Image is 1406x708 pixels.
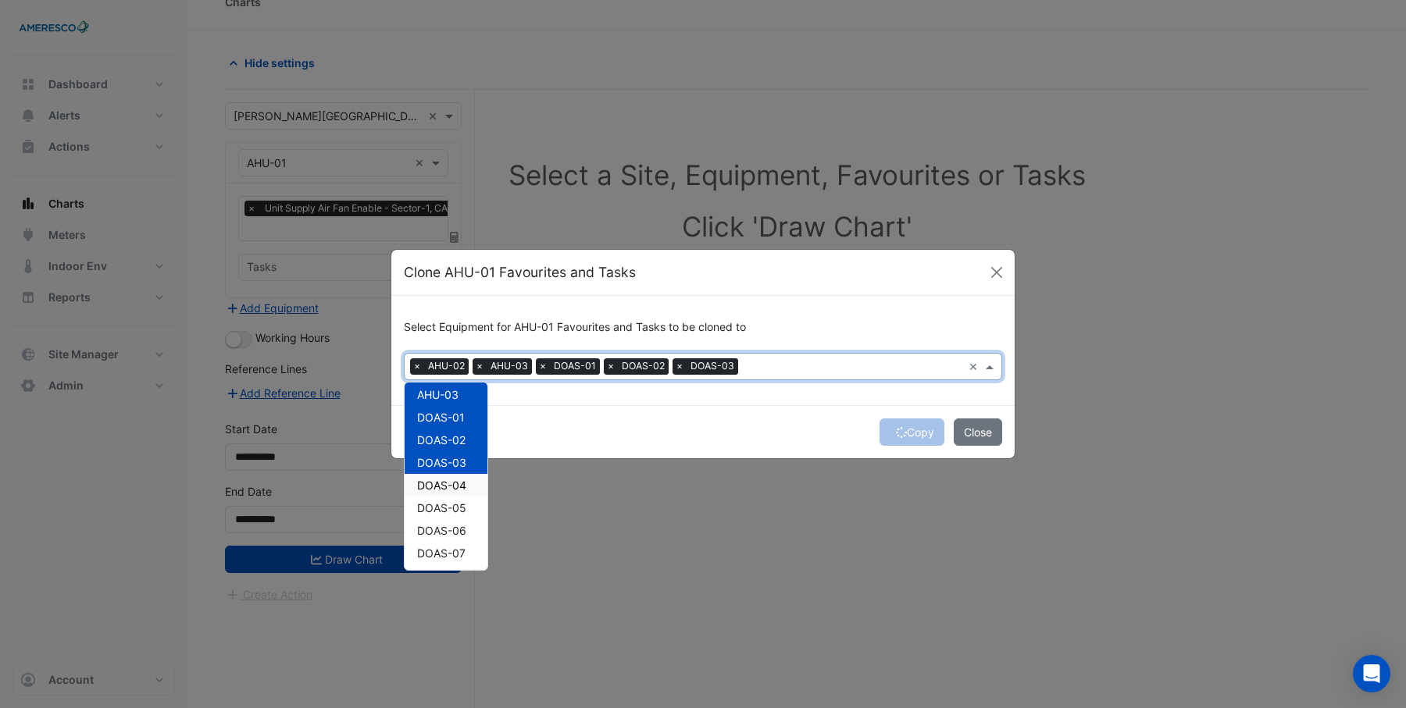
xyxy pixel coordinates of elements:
span: DOAS-04 [417,479,466,492]
span: AHU-03 [417,388,459,401]
span: × [410,358,424,374]
span: DOAS-06 [417,524,466,537]
span: Clear [969,358,982,375]
span: × [604,358,618,374]
span: DOAS-02 [417,433,466,447]
span: DOAS-08 [417,569,466,582]
span: × [536,358,550,374]
div: Open Intercom Messenger [1353,655,1390,692]
span: × [473,358,487,374]
span: DOAS-03 [417,456,466,469]
span: × [673,358,687,374]
button: Close [985,261,1008,284]
span: DOAS-07 [417,546,466,560]
span: DOAS-02 [618,358,669,374]
div: Options List [405,382,487,570]
span: DOAS-01 [550,358,600,374]
span: DOAS-01 [417,411,465,424]
h6: Select Equipment for AHU-01 Favourites and Tasks to be cloned to [404,321,1002,334]
button: Close [954,418,1002,446]
span: AHU-03 [487,358,532,374]
span: DOAS-05 [417,501,466,514]
h5: Clone AHU-01 Favourites and Tasks [404,262,636,283]
span: DOAS-03 [687,358,738,374]
span: AHU-02 [424,358,469,374]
